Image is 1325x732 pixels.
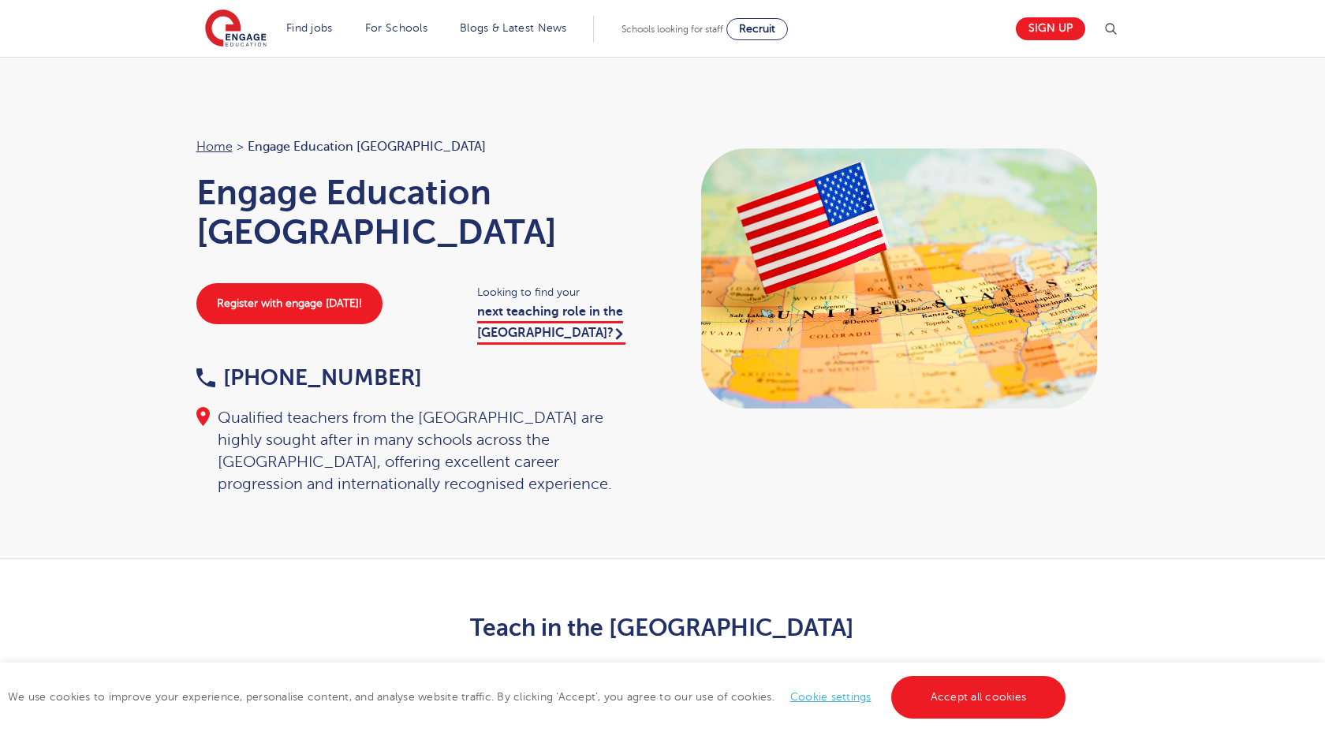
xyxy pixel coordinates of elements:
[8,691,1069,703] span: We use cookies to improve your experience, personalise content, and analyse website traffic. By c...
[196,173,648,252] h1: Engage Education [GEOGRAPHIC_DATA]
[790,691,872,703] a: Cookie settings
[196,407,648,495] div: Qualified teachers from the [GEOGRAPHIC_DATA] are highly sought after in many schools across the ...
[726,18,788,40] a: Recruit
[286,22,333,34] a: Find jobs
[477,304,625,344] a: next teaching role in the [GEOGRAPHIC_DATA]?
[196,365,422,390] a: [PHONE_NUMBER]
[205,9,267,49] img: Engage Education
[1016,17,1085,40] a: Sign up
[276,614,1050,641] h2: Teach in the [GEOGRAPHIC_DATA]
[460,22,567,34] a: Blogs & Latest News
[196,136,648,157] nav: breadcrumb
[739,23,775,35] span: Recruit
[248,136,486,157] span: Engage Education [GEOGRAPHIC_DATA]
[477,283,647,301] span: Looking to find your
[196,140,233,154] a: Home
[365,22,427,34] a: For Schools
[196,283,383,324] a: Register with engage [DATE]!
[891,676,1066,719] a: Accept all cookies
[237,140,244,154] span: >
[621,24,723,35] span: Schools looking for staff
